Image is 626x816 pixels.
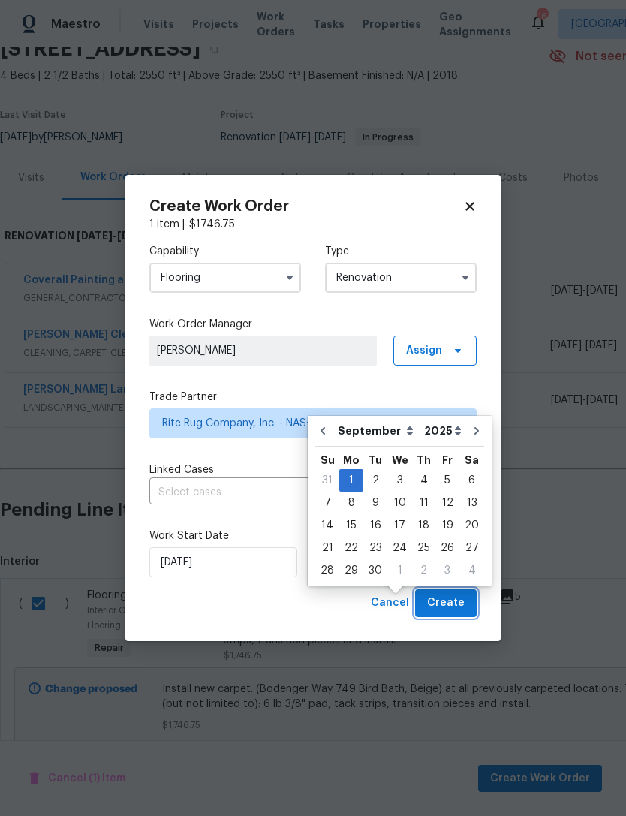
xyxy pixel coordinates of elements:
div: Sun Sep 28 2025 [315,559,339,582]
div: 14 [315,515,339,536]
div: Tue Sep 09 2025 [363,492,387,514]
div: 27 [459,537,484,559]
div: Wed Sep 17 2025 [387,514,412,537]
div: 5 [435,470,459,491]
div: 8 [339,492,363,513]
div: Sat Sep 13 2025 [459,492,484,514]
button: Create [415,589,477,617]
div: 29 [339,560,363,581]
div: 23 [363,537,387,559]
div: 17 [387,515,412,536]
abbr: Friday [442,455,453,465]
div: 1 item | [149,217,477,232]
span: Rite Rug Company, Inc. - NAS-S [162,416,442,431]
label: Work Start Date [149,528,301,543]
div: Sat Sep 06 2025 [459,469,484,492]
div: 20 [459,515,484,536]
div: 31 [315,470,339,491]
span: Linked Cases [149,462,214,477]
div: Tue Sep 30 2025 [363,559,387,582]
div: 11 [412,492,435,513]
div: Thu Sep 11 2025 [412,492,435,514]
div: 25 [412,537,435,559]
div: Wed Oct 01 2025 [387,559,412,582]
div: Wed Sep 03 2025 [387,469,412,492]
div: 21 [315,537,339,559]
div: 2 [412,560,435,581]
div: 2 [363,470,387,491]
span: $ 1746.75 [189,219,235,230]
div: 16 [363,515,387,536]
span: Cancel [371,594,409,613]
div: 4 [412,470,435,491]
div: Sat Oct 04 2025 [459,559,484,582]
div: Sat Sep 20 2025 [459,514,484,537]
div: 6 [459,470,484,491]
button: Go to previous month [311,416,334,446]
div: Fri Oct 03 2025 [435,559,459,582]
span: Create [427,594,465,613]
h2: Create Work Order [149,199,463,214]
div: Sun Sep 21 2025 [315,537,339,559]
label: Capability [149,244,301,259]
div: 24 [387,537,412,559]
select: Month [334,420,420,442]
div: 18 [412,515,435,536]
div: 13 [459,492,484,513]
div: 1 [387,560,412,581]
div: Fri Sep 05 2025 [435,469,459,492]
abbr: Saturday [465,455,479,465]
label: Trade Partner [149,390,477,405]
abbr: Tuesday [369,455,382,465]
div: Sun Sep 07 2025 [315,492,339,514]
div: 22 [339,537,363,559]
label: Work Order Manager [149,317,477,332]
div: 30 [363,560,387,581]
div: 19 [435,515,459,536]
div: Mon Sep 01 2025 [339,469,363,492]
div: 9 [363,492,387,513]
div: 15 [339,515,363,536]
div: 10 [387,492,412,513]
div: Mon Sep 22 2025 [339,537,363,559]
div: Wed Sep 10 2025 [387,492,412,514]
div: Fri Sep 19 2025 [435,514,459,537]
div: Wed Sep 24 2025 [387,537,412,559]
abbr: Thursday [417,455,431,465]
button: Cancel [365,589,415,617]
div: 26 [435,537,459,559]
div: Thu Sep 04 2025 [412,469,435,492]
button: Show options [456,269,474,287]
div: 4 [459,560,484,581]
div: Thu Oct 02 2025 [412,559,435,582]
div: Tue Sep 02 2025 [363,469,387,492]
div: Mon Sep 29 2025 [339,559,363,582]
div: Sat Sep 27 2025 [459,537,484,559]
div: Mon Sep 08 2025 [339,492,363,514]
div: 12 [435,492,459,513]
input: Select... [325,263,477,293]
div: 3 [435,560,459,581]
div: Fri Sep 12 2025 [435,492,459,514]
div: Tue Sep 16 2025 [363,514,387,537]
div: Sun Aug 31 2025 [315,469,339,492]
div: 1 [339,470,363,491]
abbr: Monday [343,455,360,465]
input: Select cases [149,481,435,504]
div: Sun Sep 14 2025 [315,514,339,537]
button: Show options [281,269,299,287]
span: [PERSON_NAME] [157,343,369,358]
div: Fri Sep 26 2025 [435,537,459,559]
input: Select... [149,263,301,293]
div: Tue Sep 23 2025 [363,537,387,559]
div: Thu Sep 25 2025 [412,537,435,559]
span: Assign [406,343,442,358]
abbr: Wednesday [392,455,408,465]
label: Type [325,244,477,259]
div: 7 [315,492,339,513]
input: M/D/YYYY [149,547,297,577]
abbr: Sunday [321,455,335,465]
div: Thu Sep 18 2025 [412,514,435,537]
button: Go to next month [465,416,488,446]
div: 3 [387,470,412,491]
